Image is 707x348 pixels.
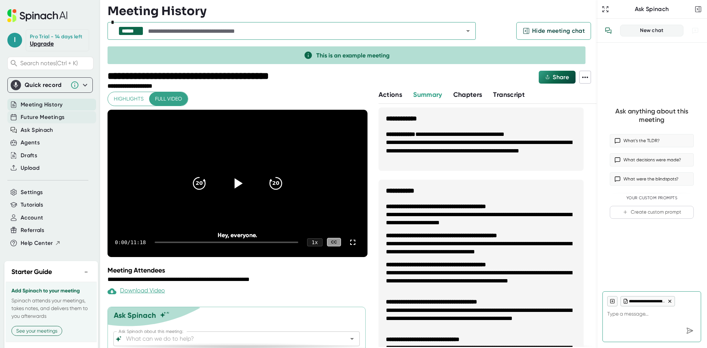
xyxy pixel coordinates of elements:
a: Upgrade [30,40,54,47]
p: Spinach attends your meetings, takes notes, and delivers them to you afterwards [11,297,91,320]
div: Pro Trial - 14 days left [30,34,82,40]
span: Share [553,74,569,81]
button: What were the blindspots? [610,172,694,186]
button: Full video [149,92,188,106]
span: Highlights [114,94,144,103]
button: Expand to Ask Spinach page [600,4,611,14]
div: 0:00 / 11:18 [115,239,146,245]
button: Meeting History [21,101,63,109]
span: Actions [379,91,402,99]
div: Quick record [25,81,67,89]
button: What’s the TLDR? [610,134,694,147]
button: See your meetings [11,326,62,336]
button: Agents [21,138,40,147]
button: Drafts [21,151,37,160]
span: Chapters [453,91,482,99]
button: Summary [413,90,442,100]
button: Highlights [108,92,150,106]
h2: Starter Guide [11,267,52,277]
button: What decisions were made? [610,153,694,166]
h3: Add Spinach to your meeting [11,288,91,294]
button: Open [347,334,357,344]
span: Hide meeting chat [532,27,585,35]
div: Hey, everyone. [134,232,342,239]
button: Help Center [21,239,61,247]
div: Ask Spinach [114,311,156,320]
div: Send message [683,324,696,337]
button: Referrals [21,226,44,235]
span: Full video [155,94,182,103]
button: Future Meetings [21,113,64,122]
button: Close conversation sidebar [693,4,703,14]
div: CC [327,238,341,246]
div: Meeting Attendees [108,266,369,274]
button: Transcript [493,90,525,100]
div: New chat [625,27,679,34]
button: View conversation history [601,23,616,38]
span: This is an example meeting [316,52,390,59]
span: Search notes (Ctrl + K) [20,60,91,67]
input: What can we do to help? [124,334,336,344]
button: Create custom prompt [610,206,694,219]
button: Actions [379,90,402,100]
button: Chapters [453,90,482,100]
div: Ask Spinach [611,6,693,13]
button: − [81,267,91,277]
span: l [7,33,22,48]
button: Share [539,71,576,84]
span: Transcript [493,91,525,99]
button: Open [463,26,473,36]
button: Account [21,214,43,222]
button: Tutorials [21,201,43,209]
span: Summary [413,91,442,99]
span: Help Center [21,239,53,247]
button: Settings [21,188,43,197]
div: 1 x [307,238,323,246]
div: Paid feature [108,287,165,296]
div: Quick record [11,78,89,92]
button: Upload [21,164,39,172]
h3: Meeting History [108,4,207,18]
button: Hide meeting chat [516,22,591,40]
div: Your Custom Prompts [610,196,694,201]
button: Ask Spinach [21,126,53,134]
div: Ask anything about this meeting [610,107,694,124]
